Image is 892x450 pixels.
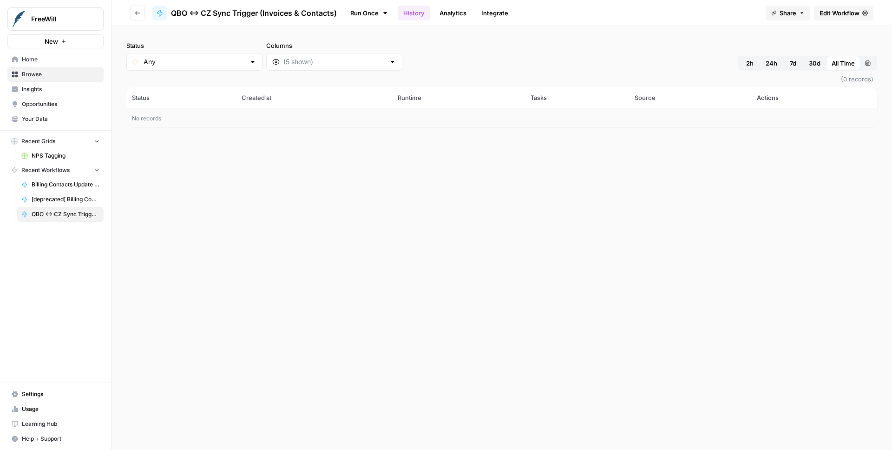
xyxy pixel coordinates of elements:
span: Share [780,8,796,18]
span: No records [132,115,161,122]
span: 24h [766,59,777,68]
input: (5 shown) [283,57,385,66]
span: Edit Workflow [820,8,859,18]
span: QBO <-> CZ Sync Trigger (Invoices & Contacts) [32,210,99,218]
a: Analytics [434,6,472,20]
a: Insights [7,82,104,97]
a: History [398,6,430,20]
a: Run Once [344,5,394,21]
span: All Time [832,59,855,68]
span: Home [22,55,99,64]
a: Billing Contacts Update Workflow v3.0 [17,177,104,192]
span: Billing Contacts Update Workflow v3.0 [32,180,99,189]
a: Integrate [476,6,514,20]
th: Tasks [525,87,630,108]
span: Opportunities [22,100,99,108]
button: New [7,34,104,48]
a: NPS Tagging [17,148,104,163]
th: Actions [751,87,877,108]
button: 30d [803,56,826,71]
label: Status [126,41,262,50]
span: Recent Grids [21,137,55,146]
span: Help + Support [22,435,99,443]
span: New [45,37,58,46]
a: Home [7,52,104,67]
span: Your Data [22,115,99,123]
button: Share [766,6,810,20]
span: QBO <-> CZ Sync Trigger (Invoices & Contacts) [171,7,337,19]
span: Browse [22,70,99,79]
span: Usage [22,405,99,413]
a: QBO <-> CZ Sync Trigger (Invoices & Contacts) [17,207,104,222]
button: 7d [783,56,803,71]
button: Recent Grids [7,134,104,148]
input: Any [144,57,245,66]
button: 24h [760,56,783,71]
a: Browse [7,67,104,82]
th: Runtime [392,87,525,108]
th: Status [126,87,236,108]
label: Columns [266,41,402,50]
th: Source [629,87,751,108]
span: FreeWill [31,14,87,24]
span: Insights [22,85,99,93]
a: Learning Hub [7,417,104,431]
span: (0 records) [126,71,877,87]
span: 7d [790,59,796,68]
a: QBO <-> CZ Sync Trigger (Invoices & Contacts) [152,6,337,20]
button: Help + Support [7,431,104,446]
button: Recent Workflows [7,163,104,177]
button: Workspace: FreeWill [7,7,104,31]
img: FreeWill Logo [11,11,27,27]
a: Settings [7,387,104,402]
a: [deprecated] Billing Contacts Update Workflow [17,192,104,207]
span: NPS Tagging [32,152,99,160]
a: Your Data [7,112,104,126]
button: 2h [740,56,760,71]
a: Usage [7,402,104,417]
span: Settings [22,390,99,398]
span: Recent Workflows [21,166,70,174]
a: Edit Workflow [814,6,873,20]
th: Created at [236,87,392,108]
span: Learning Hub [22,420,99,428]
a: Opportunities [7,97,104,112]
span: 2h [746,59,754,68]
span: [deprecated] Billing Contacts Update Workflow [32,195,99,204]
span: 30d [809,59,820,68]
